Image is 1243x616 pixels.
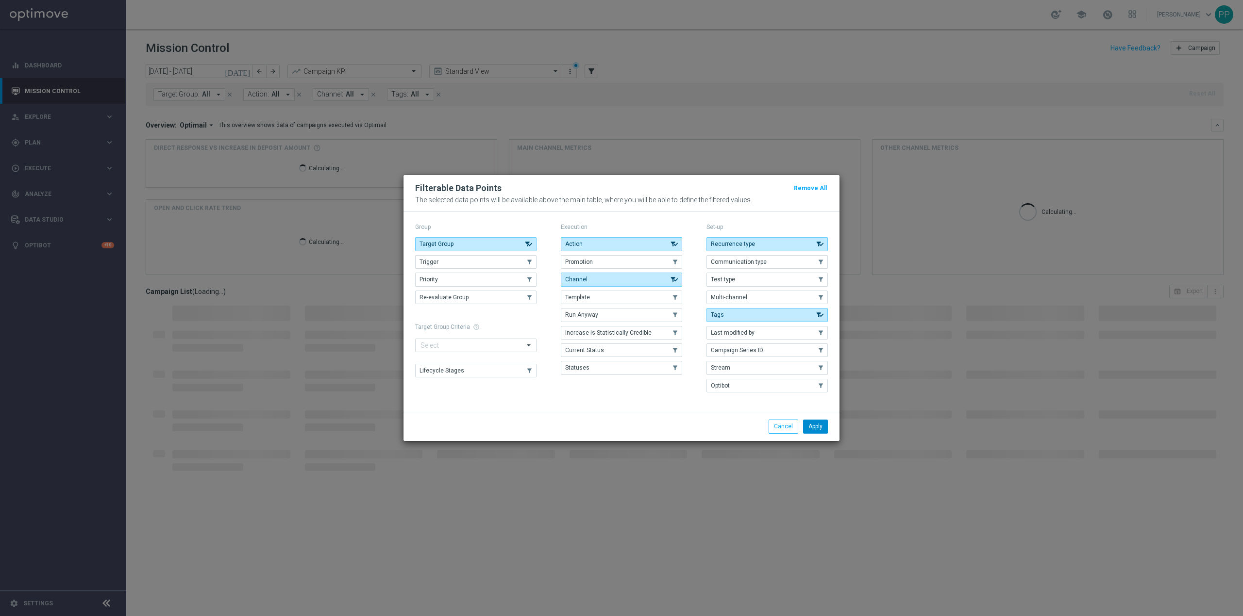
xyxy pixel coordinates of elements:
[561,326,682,340] button: Increase Is Statistically Credible
[706,237,828,251] button: Recurrence type
[561,255,682,269] button: Promotion
[415,182,502,194] h2: Filterable Data Points
[711,311,724,318] span: Tags
[565,347,604,354] span: Current Status
[565,294,590,301] span: Template
[561,343,682,357] button: Current Status
[420,367,464,374] span: Lifecycle Stages
[415,273,537,286] button: Priority
[706,223,828,231] p: Set-up
[706,273,828,286] button: Test type
[711,259,767,265] span: Communication type
[565,276,588,283] span: Channel
[565,364,589,371] span: Statuses
[420,241,454,247] span: Target Group
[565,241,583,247] span: Action
[561,273,682,286] button: Channel
[415,324,537,330] h1: Target Group Criteria
[561,291,682,304] button: Template
[711,294,747,301] span: Multi-channel
[706,308,828,322] button: Tags
[415,255,537,269] button: Trigger
[565,329,652,336] span: Increase Is Statistically Credible
[769,420,798,433] button: Cancel
[415,196,828,204] p: The selected data points will be available above the main table, where you will be able to define...
[793,183,828,194] button: Remove All
[706,343,828,357] button: Campaign Series ID
[420,259,438,265] span: Trigger
[561,237,682,251] button: Action
[711,347,763,354] span: Campaign Series ID
[420,294,469,301] span: Re-evaluate Group
[706,379,828,392] button: Optibot
[473,324,480,330] span: help_outline
[711,329,755,336] span: Last modified by
[561,223,682,231] p: Execution
[415,223,537,231] p: Group
[561,361,682,374] button: Statuses
[565,311,598,318] span: Run Anyway
[706,361,828,374] button: Stream
[711,276,735,283] span: Test type
[706,255,828,269] button: Communication type
[415,237,537,251] button: Target Group
[415,364,537,377] button: Lifecycle Stages
[415,291,537,304] button: Re-evaluate Group
[711,382,730,389] span: Optibot
[420,276,438,283] span: Priority
[711,241,755,247] span: Recurrence type
[561,308,682,322] button: Run Anyway
[706,326,828,340] button: Last modified by
[565,259,593,265] span: Promotion
[803,420,828,433] button: Apply
[711,364,730,371] span: Stream
[706,291,828,304] button: Multi-channel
